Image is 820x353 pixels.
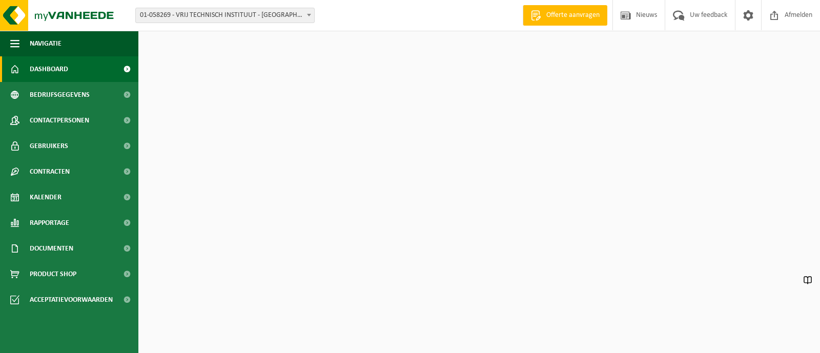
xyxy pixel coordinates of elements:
[30,236,73,261] span: Documenten
[30,210,69,236] span: Rapportage
[30,31,61,56] span: Navigatie
[544,10,602,20] span: Offerte aanvragen
[30,56,68,82] span: Dashboard
[135,8,315,23] span: 01-058269 - VRIJ TECHNISCH INSTITUUT - BRUGGE
[30,82,90,108] span: Bedrijfsgegevens
[136,8,314,23] span: 01-058269 - VRIJ TECHNISCH INSTITUUT - BRUGGE
[30,287,113,313] span: Acceptatievoorwaarden
[30,159,70,184] span: Contracten
[30,133,68,159] span: Gebruikers
[523,5,607,26] a: Offerte aanvragen
[30,108,89,133] span: Contactpersonen
[30,261,76,287] span: Product Shop
[30,184,61,210] span: Kalender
